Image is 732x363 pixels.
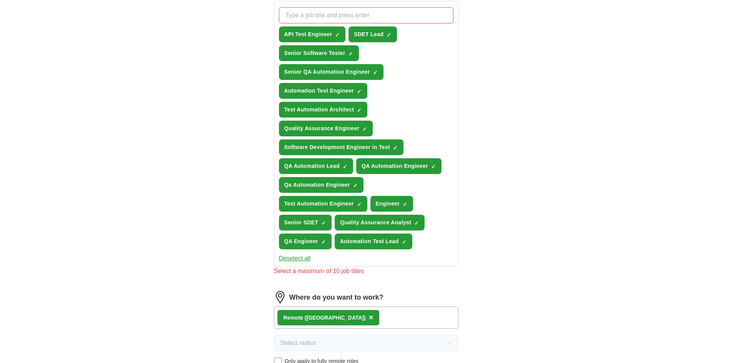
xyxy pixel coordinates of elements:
button: Select radius [274,335,458,351]
button: API Test Engineer✓ [279,27,346,42]
span: ✓ [321,239,326,245]
span: Select radius [281,338,316,348]
img: location.png [274,291,286,303]
button: Senior SDET✓ [279,215,332,230]
span: ✓ [357,88,362,94]
button: Automation Test Engineer✓ [279,83,368,99]
span: ✓ [414,220,419,226]
span: ✓ [321,220,326,226]
span: Quality Assurance Analyst [340,219,411,227]
span: Automation Test Engineer [284,87,354,95]
span: ✓ [353,182,358,189]
span: Senior SDET [284,219,319,227]
span: Automation Test Lead [340,237,399,245]
span: Test Automation Engineer [284,200,354,208]
label: Where do you want to work? [289,292,383,303]
span: SDET Lead [354,30,383,38]
span: ✓ [349,51,353,57]
button: × [369,312,373,323]
button: SDET Lead✓ [349,27,397,42]
span: Qa Automation Engineer [284,181,350,189]
button: Qa Automation Engineer✓ [279,177,364,193]
button: Test Automation Architect✓ [279,102,368,118]
span: ✓ [393,145,398,151]
button: Engineer✓ [370,196,413,212]
button: Senior Software Tester✓ [279,45,359,61]
span: ✓ [373,70,378,76]
button: Automation Test Lead✓ [335,234,412,249]
span: ✓ [431,164,436,170]
span: ✓ [357,107,362,113]
div: Select a maximum of 10 job titles [274,267,458,276]
span: ✓ [343,164,347,170]
span: ✓ [402,239,407,245]
span: × [369,313,373,322]
button: Senior QA Automation Engineer✓ [279,64,383,80]
span: ✓ [387,32,391,38]
span: QA Engineer [284,237,318,245]
span: Quality Assurance Engineer [284,124,359,133]
div: Remote ([GEOGRAPHIC_DATA]) [284,314,366,322]
span: QA Automation Lead [284,162,340,170]
button: Deselect all [279,254,311,263]
button: Quality Assurance Engineer✓ [279,121,373,136]
input: Type a job title and press enter [279,7,453,23]
button: Quality Assurance Analyst✓ [335,215,425,230]
button: QA Engineer✓ [279,234,332,249]
span: API Test Engineer [284,30,332,38]
span: Software Development Engineer in Test [284,143,390,151]
span: Engineer [376,200,400,208]
button: Test Automation Engineer✓ [279,196,367,212]
span: Senior QA Automation Engineer [284,68,370,76]
button: Software Development Engineer in Test✓ [279,139,404,155]
button: QA Automation Lead✓ [279,158,353,174]
span: ✓ [403,201,407,207]
span: ✓ [357,201,362,207]
span: Senior Software Tester [284,49,345,57]
span: ✓ [335,32,340,38]
span: Test Automation Architect [284,106,354,114]
span: QA Automation Engineer [362,162,428,170]
span: ✓ [362,126,367,132]
button: QA Automation Engineer✓ [356,158,442,174]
